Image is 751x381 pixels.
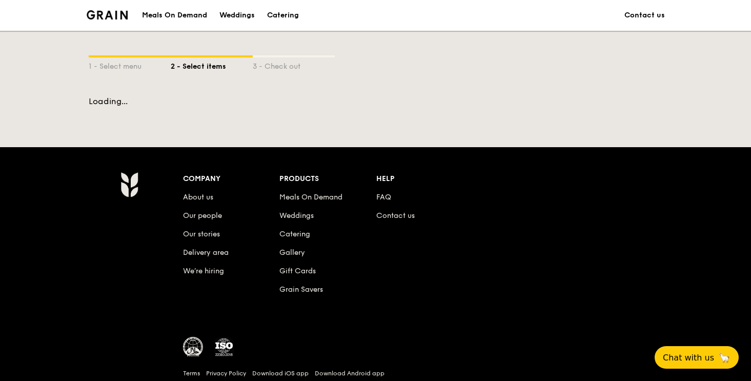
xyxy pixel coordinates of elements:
[171,57,253,72] div: 2 - Select items
[183,248,229,257] a: Delivery area
[279,267,316,275] a: Gift Cards
[183,193,213,202] a: About us
[279,230,310,238] a: Catering
[315,369,384,377] a: Download Android app
[252,369,309,377] a: Download iOS app
[214,337,234,357] img: ISO Certified
[87,10,128,19] a: Logotype
[279,193,342,202] a: Meals On Demand
[87,10,128,19] img: Grain
[279,172,376,186] div: Products
[279,211,314,220] a: Weddings
[206,369,246,377] a: Privacy Policy
[376,193,391,202] a: FAQ
[183,337,204,357] img: MUIS Halal Certified
[89,96,663,106] div: Loading...
[279,248,305,257] a: Gallery
[183,211,222,220] a: Our people
[279,285,323,294] a: Grain Savers
[183,369,200,377] a: Terms
[253,57,335,72] div: 3 - Check out
[120,172,138,197] img: AYc88T3wAAAABJRU5ErkJggg==
[183,230,220,238] a: Our stories
[376,172,473,186] div: Help
[663,353,714,363] span: Chat with us
[376,211,415,220] a: Contact us
[655,346,739,369] button: Chat with us🦙
[183,172,280,186] div: Company
[183,267,224,275] a: We’re hiring
[718,352,730,364] span: 🦙
[89,57,171,72] div: 1 - Select menu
